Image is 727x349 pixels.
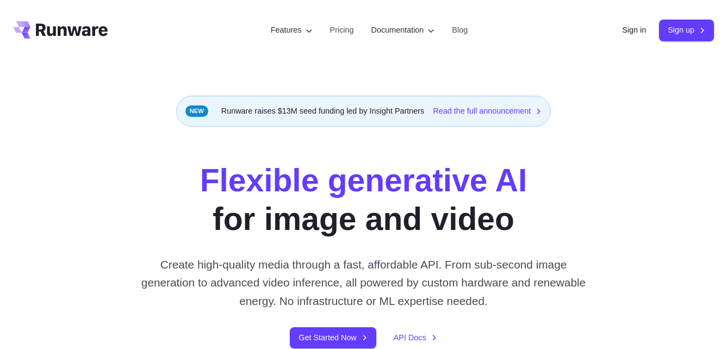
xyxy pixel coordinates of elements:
label: Documentation [371,24,435,36]
a: Sign in [622,24,646,36]
a: Sign up [659,20,714,41]
div: Runware raises $13M seed funding led by Insight Partners [176,96,551,127]
a: Read the full announcement [433,105,542,117]
a: Go to / [13,21,108,39]
a: Pricing [330,24,354,36]
a: Blog [452,24,468,36]
label: Features [271,24,313,36]
a: API Docs [394,332,437,344]
p: Create high-quality media through a fast, affordable API. From sub-second image generation to adv... [139,255,588,310]
h1: for image and video [200,161,527,238]
a: Get Started Now [290,327,376,348]
strong: Flexible generative AI [200,163,527,198]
